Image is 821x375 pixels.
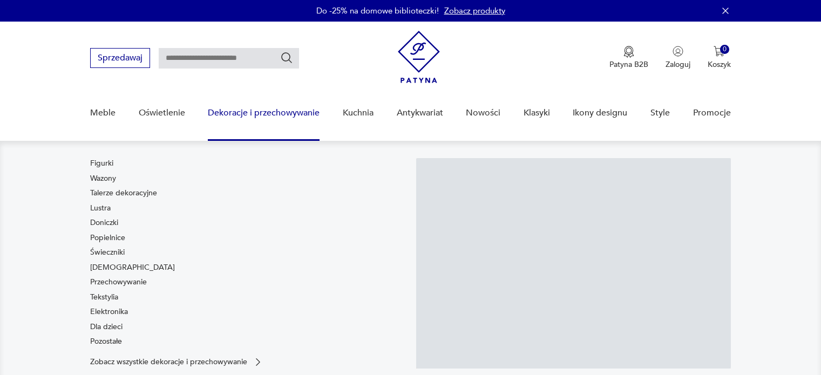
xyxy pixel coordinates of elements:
[720,45,729,54] div: 0
[666,46,690,70] button: Zaloguj
[316,5,439,16] p: Do -25% na domowe biblioteczki!
[524,92,550,134] a: Klasyki
[609,59,648,70] p: Patyna B2B
[90,233,125,243] a: Popielnice
[90,358,247,365] p: Zobacz wszystkie dekoracje i przechowywanie
[623,46,634,58] img: Ikona medalu
[280,51,293,64] button: Szukaj
[139,92,185,134] a: Oświetlenie
[90,247,125,258] a: Świeczniki
[90,217,118,228] a: Doniczki
[90,306,128,317] a: Elektronika
[90,158,113,169] a: Figurki
[90,173,116,184] a: Wazony
[708,46,731,70] button: 0Koszyk
[444,5,505,16] a: Zobacz produkty
[343,92,374,134] a: Kuchnia
[650,92,670,134] a: Style
[90,336,122,347] a: Pozostałe
[714,46,724,57] img: Ikona koszyka
[398,31,440,83] img: Patyna - sklep z meblami i dekoracjami vintage
[666,59,690,70] p: Zaloguj
[90,188,157,199] a: Talerze dekoracyjne
[90,92,116,134] a: Meble
[90,48,150,68] button: Sprzedawaj
[208,92,320,134] a: Dekoracje i przechowywanie
[90,357,263,367] a: Zobacz wszystkie dekoracje i przechowywanie
[466,92,500,134] a: Nowości
[90,292,118,303] a: Tekstylia
[90,322,123,332] a: Dla dzieci
[90,203,111,214] a: Lustra
[673,46,683,57] img: Ikonka użytkownika
[609,46,648,70] a: Ikona medaluPatyna B2B
[609,46,648,70] button: Patyna B2B
[90,262,175,273] a: [DEMOGRAPHIC_DATA]
[90,277,147,288] a: Przechowywanie
[708,59,731,70] p: Koszyk
[573,92,627,134] a: Ikony designu
[693,92,731,134] a: Promocje
[90,55,150,63] a: Sprzedawaj
[397,92,443,134] a: Antykwariat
